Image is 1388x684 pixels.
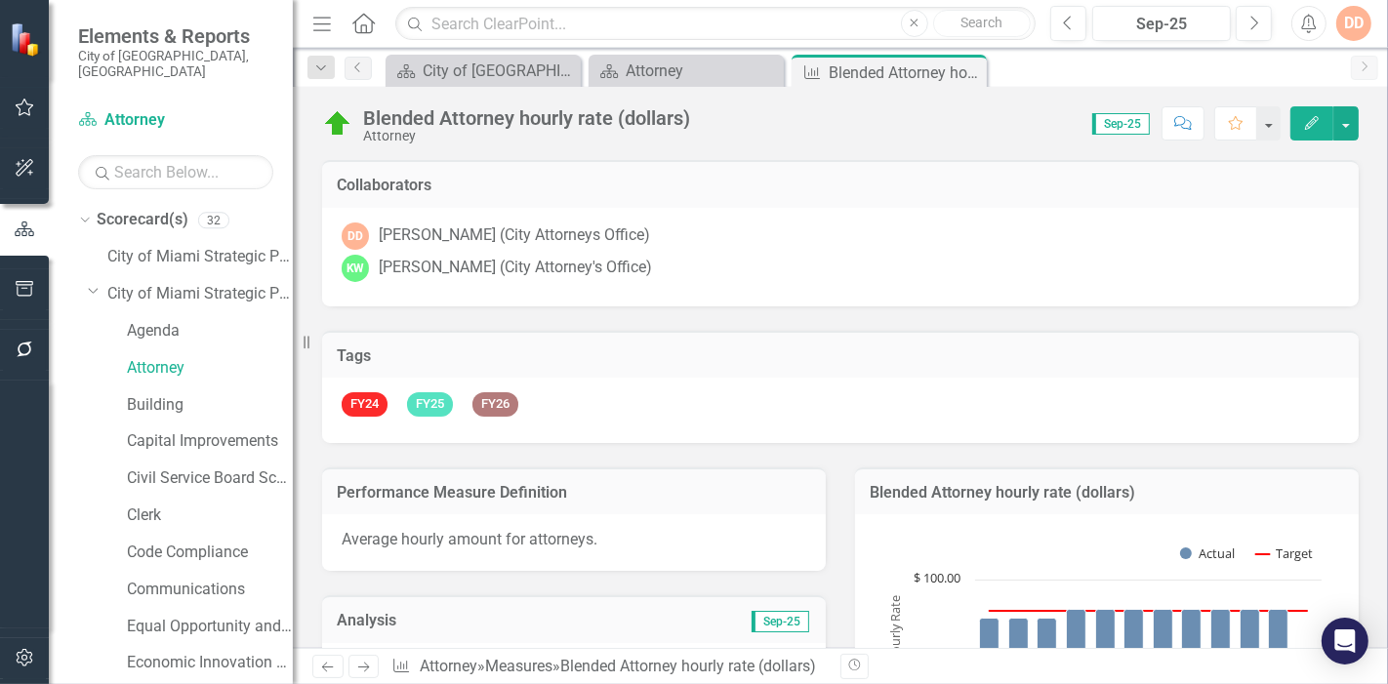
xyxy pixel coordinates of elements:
text: Target [1276,544,1313,562]
h3: Analysis [337,612,574,629]
span: Sep-25 [752,611,809,632]
div: Sep-25 [1099,13,1224,36]
button: Show Actual [1180,545,1235,562]
text: $ 50.00 [920,644,960,662]
span: Average hourly amount for attorneys. [342,530,597,548]
img: ClearPoint Strategy [10,22,44,57]
a: City of [GEOGRAPHIC_DATA] [390,59,576,83]
div: City of [GEOGRAPHIC_DATA] [423,59,576,83]
small: City of [GEOGRAPHIC_DATA], [GEOGRAPHIC_DATA] [78,48,273,80]
span: FY25 [407,392,453,417]
div: Blended Attorney hourly rate (dollars) [560,657,816,675]
span: Sep-25 [1092,113,1150,135]
div: Attorney [626,59,779,83]
button: Show Target [1256,545,1313,562]
a: Civil Service Board Scorecard [127,467,293,490]
a: Economic Innovation and Development [127,652,293,674]
a: Attorney [593,59,779,83]
a: Scorecard(s) [97,209,188,231]
text: Actual [1199,544,1235,562]
div: DD [342,222,369,250]
div: » » [391,656,826,678]
a: Building [127,394,293,417]
text: $ 100.00 [914,569,960,586]
button: Sep-25 [1092,6,1231,41]
div: [PERSON_NAME] (City Attorneys Office) [379,224,650,247]
div: KW [342,255,369,282]
div: Blended Attorney hourly rate (dollars) [363,107,690,129]
a: Clerk [127,504,293,527]
a: Equal Opportunity and Diversity Programs [127,616,293,638]
a: Communications [127,579,293,601]
a: Attorney [420,657,477,675]
div: Open Intercom Messenger [1322,618,1368,664]
a: Measures [485,657,552,675]
div: [PERSON_NAME] (City Attorney's Office) [379,257,652,279]
div: 32 [198,212,229,228]
h3: Performance Measure Definition [337,484,811,502]
input: Search ClearPoint... [395,7,1036,41]
h3: Tags [337,347,1344,365]
span: Search [960,15,1002,30]
span: FY24 [342,392,388,417]
a: City of Miami Strategic Plan [107,246,293,268]
a: City of Miami Strategic Plan (NEW) [107,283,293,305]
a: Capital Improvements [127,430,293,453]
h3: Collaborators [337,177,1344,194]
a: Agenda [127,320,293,342]
button: DD [1336,6,1371,41]
a: Code Compliance [127,542,293,564]
span: FY26 [472,392,518,417]
a: Attorney [78,109,273,132]
div: Blended Attorney hourly rate (dollars) [829,60,982,85]
span: Elements & Reports [78,24,273,48]
div: Attorney [363,129,690,143]
button: Search [933,10,1031,37]
h3: Blended Attorney hourly rate (dollars) [870,484,1344,502]
input: Search Below... [78,155,273,189]
img: On Target [322,108,353,140]
g: Target, series 2 of 2. Line with 12 data points. [986,607,1312,615]
a: Attorney [127,357,293,380]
